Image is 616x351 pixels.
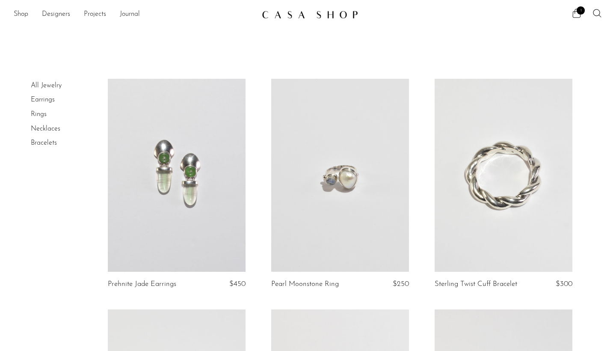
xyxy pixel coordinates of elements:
a: Necklaces [31,125,60,132]
a: Projects [84,9,106,20]
a: Bracelets [31,140,57,146]
a: Shop [14,9,28,20]
a: Designers [42,9,70,20]
span: $250 [393,280,409,288]
nav: Desktop navigation [14,7,255,22]
ul: NEW HEADER MENU [14,7,255,22]
a: All Jewelry [31,82,62,89]
a: Rings [31,111,47,118]
a: Earrings [31,96,55,103]
a: Prehnite Jade Earrings [108,280,176,288]
span: 1 [577,6,585,15]
span: $450 [229,280,246,288]
a: Journal [120,9,140,20]
span: $300 [556,280,572,288]
a: Pearl Moonstone Ring [271,280,339,288]
a: Sterling Twist Cuff Bracelet [435,280,517,288]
